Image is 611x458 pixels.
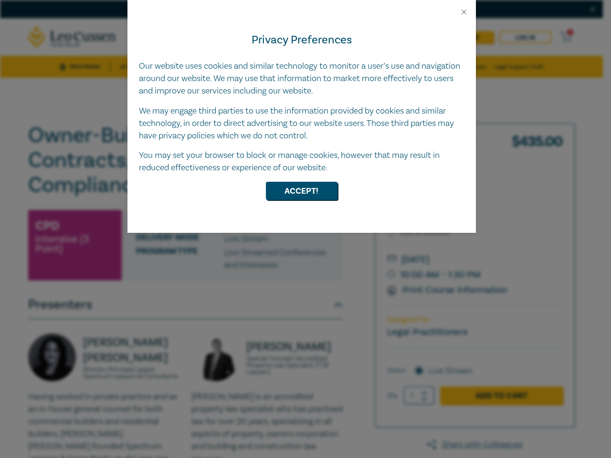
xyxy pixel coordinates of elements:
[139,105,464,142] p: We may engage third parties to use the information provided by cookies and similar technology, in...
[266,182,337,200] button: Accept!
[139,60,464,97] p: Our website uses cookies and similar technology to monitor a user’s use and navigation around our...
[139,31,464,49] h4: Privacy Preferences
[139,149,464,174] p: You may set your browser to block or manage cookies, however that may result in reduced effective...
[460,8,468,16] button: Close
